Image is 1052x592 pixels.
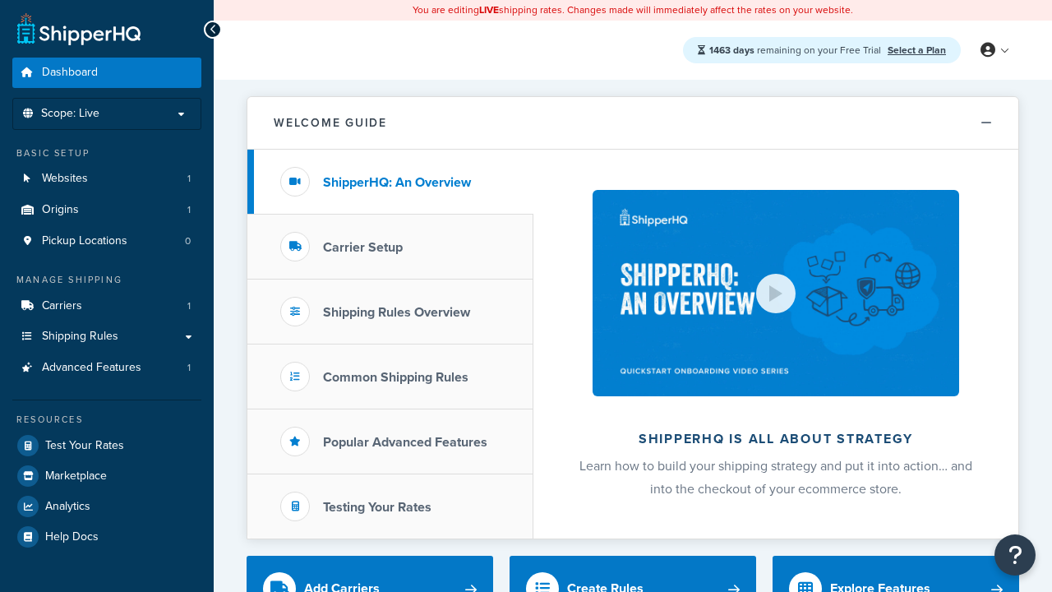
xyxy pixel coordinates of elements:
[323,240,403,255] h3: Carrier Setup
[577,432,975,446] h2: ShipperHQ is all about strategy
[12,321,201,352] a: Shipping Rules
[12,353,201,383] li: Advanced Features
[42,234,127,248] span: Pickup Locations
[12,226,201,257] li: Pickup Locations
[45,500,90,514] span: Analytics
[45,439,124,453] span: Test Your Rates
[12,164,201,194] li: Websites
[12,492,201,521] a: Analytics
[12,461,201,491] a: Marketplace
[323,435,487,450] h3: Popular Advanced Features
[42,299,82,313] span: Carriers
[187,361,191,375] span: 1
[42,330,118,344] span: Shipping Rules
[479,2,499,17] b: LIVE
[247,97,1018,150] button: Welcome Guide
[323,500,431,515] h3: Testing Your Rates
[12,195,201,225] li: Origins
[709,43,884,58] span: remaining on your Free Trial
[12,413,201,427] div: Resources
[187,172,191,186] span: 1
[45,469,107,483] span: Marketplace
[42,66,98,80] span: Dashboard
[12,431,201,460] a: Test Your Rates
[579,456,972,498] span: Learn how to build your shipping strategy and put it into action… and into the checkout of your e...
[323,305,470,320] h3: Shipping Rules Overview
[187,203,191,217] span: 1
[187,299,191,313] span: 1
[323,175,471,190] h3: ShipperHQ: An Overview
[274,117,387,129] h2: Welcome Guide
[12,58,201,88] a: Dashboard
[12,291,201,321] a: Carriers1
[888,43,946,58] a: Select a Plan
[12,164,201,194] a: Websites1
[42,361,141,375] span: Advanced Features
[41,107,99,121] span: Scope: Live
[42,172,88,186] span: Websites
[185,234,191,248] span: 0
[12,195,201,225] a: Origins1
[12,273,201,287] div: Manage Shipping
[994,534,1036,576] button: Open Resource Center
[42,203,79,217] span: Origins
[323,370,468,385] h3: Common Shipping Rules
[45,530,99,544] span: Help Docs
[12,146,201,160] div: Basic Setup
[709,43,754,58] strong: 1463 days
[593,190,959,396] img: ShipperHQ is all about strategy
[12,522,201,552] a: Help Docs
[12,226,201,257] a: Pickup Locations0
[12,353,201,383] a: Advanced Features1
[12,291,201,321] li: Carriers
